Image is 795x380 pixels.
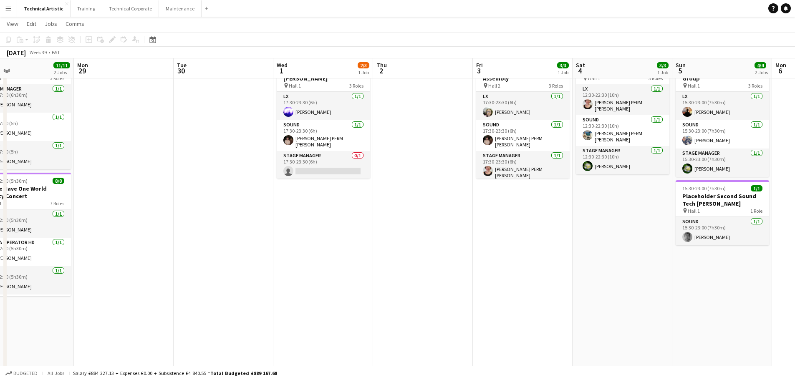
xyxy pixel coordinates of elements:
a: View [3,18,22,29]
div: [DATE] [7,48,26,57]
button: Technical Artistic [17,0,71,17]
a: Jobs [41,18,61,29]
span: Total Budgeted £889 167.68 [210,370,277,376]
div: BST [52,49,60,55]
span: Jobs [45,20,57,28]
span: View [7,20,18,28]
span: Edit [27,20,36,28]
button: Budgeted [4,369,39,378]
div: Salary £884 327.13 + Expenses £0.00 + Subsistence £4 840.55 = [73,370,277,376]
button: Maintenance [159,0,202,17]
button: Technical Corporate [102,0,159,17]
a: Comms [62,18,88,29]
span: All jobs [46,370,66,376]
span: Budgeted [13,370,38,376]
span: Week 39 [28,49,48,55]
button: Training [71,0,102,17]
span: Comms [66,20,84,28]
a: Edit [23,18,40,29]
